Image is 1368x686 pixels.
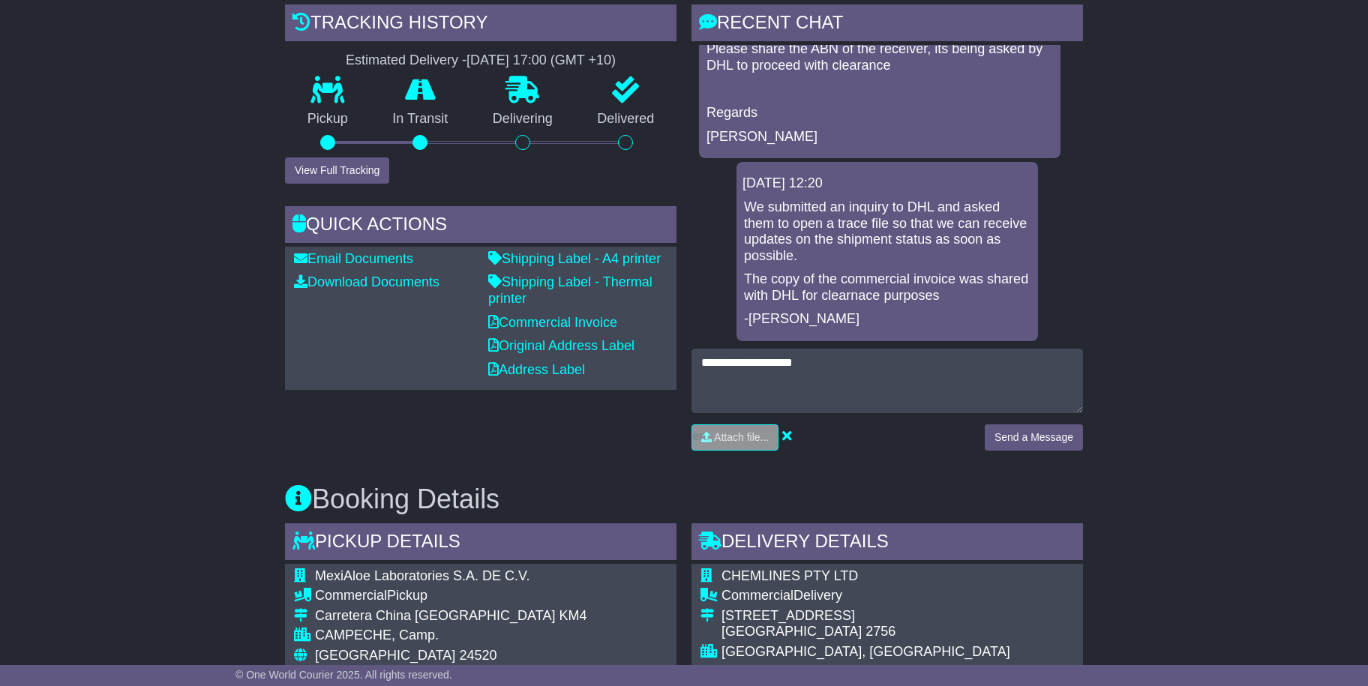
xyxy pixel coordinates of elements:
span: 2756 [865,664,895,679]
div: Pickup Details [285,523,676,564]
p: Delivering [470,111,575,127]
div: Delivery Details [691,523,1083,564]
div: [DATE] 12:20 [742,175,1032,192]
a: Original Address Label [488,338,634,353]
span: CHEMLINES PTY LTD [721,568,858,583]
p: Please share the ABN of the receiver, its being asked by DHL to proceed with clearance [706,41,1053,73]
div: Quick Actions [285,206,676,247]
span: © One World Courier 2025. All rights reserved. [235,669,452,681]
div: RECENT CHAT [691,4,1083,45]
a: Download Documents [294,274,439,289]
div: [GEOGRAPHIC_DATA], [GEOGRAPHIC_DATA] [721,644,1010,661]
p: Regards [706,105,1053,121]
span: Commercial [721,588,793,603]
span: 24520 [459,648,496,663]
div: Delivery [721,588,1010,604]
p: Delivered [575,111,677,127]
a: Commercial Invoice [488,315,617,330]
p: -[PERSON_NAME] [744,311,1030,328]
button: Send a Message [985,424,1083,451]
div: [GEOGRAPHIC_DATA] 2756 [721,624,1010,640]
p: [PERSON_NAME] [706,129,1053,145]
span: Commercial [315,588,387,603]
p: In Transit [370,111,471,127]
div: Tracking history [285,4,676,45]
div: [STREET_ADDRESS] [721,608,1010,625]
a: Shipping Label - Thermal printer [488,274,652,306]
span: MexiAloe Laboratories S.A. DE C.V. [315,568,529,583]
h3: Booking Details [285,484,1083,514]
p: The copy of the commercial invoice was shared with DHL for clearnace purposes [744,271,1030,304]
div: Carretera China [GEOGRAPHIC_DATA] KM4 [315,608,667,625]
div: Estimated Delivery - [285,52,676,69]
button: View Full Tracking [285,157,389,184]
p: Pickup [285,111,370,127]
span: [GEOGRAPHIC_DATA] [721,664,862,679]
a: Shipping Label - A4 printer [488,251,661,266]
span: [GEOGRAPHIC_DATA] [315,648,455,663]
div: CAMPECHE, Camp. [315,628,667,644]
div: [DATE] 17:00 (GMT +10) [466,52,616,69]
a: Email Documents [294,251,413,266]
a: Address Label [488,362,585,377]
p: We submitted an inquiry to DHL and asked them to open a trace file so that we can receive updates... [744,199,1030,264]
div: Pickup [315,588,667,604]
